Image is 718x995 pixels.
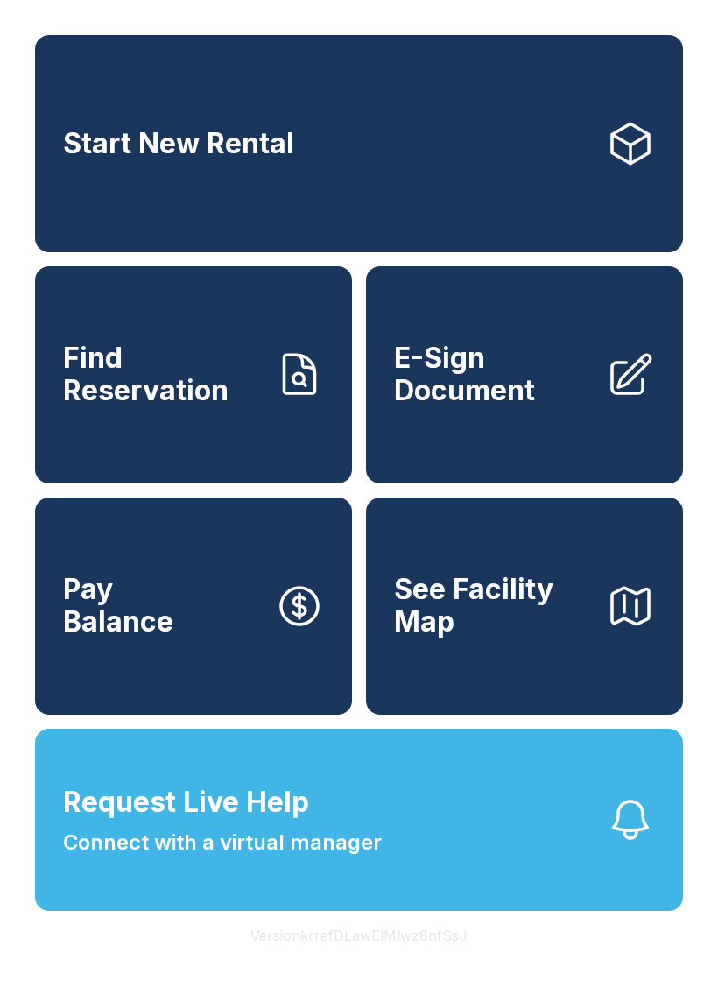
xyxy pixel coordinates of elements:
span: See Facility Map [394,574,592,638]
a: E-Sign Document [366,266,683,483]
span: Start New Rental [63,128,294,160]
button: PayBalance [35,497,352,715]
span: Pay Balance [63,574,173,638]
span: Connect with a virtual manager [63,827,382,858]
button: Request Live HelpConnect with a virtual manager [35,729,683,911]
button: VersionkrrefDLawElMlwz8nfSsJ [236,911,482,960]
button: See Facility Map [366,497,683,715]
span: E-Sign Document [394,342,592,406]
span: Request Live Help [63,781,309,823]
span: Find Reservation [63,342,261,406]
a: Start New Rental [35,35,683,252]
a: Find Reservation [35,266,352,483]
